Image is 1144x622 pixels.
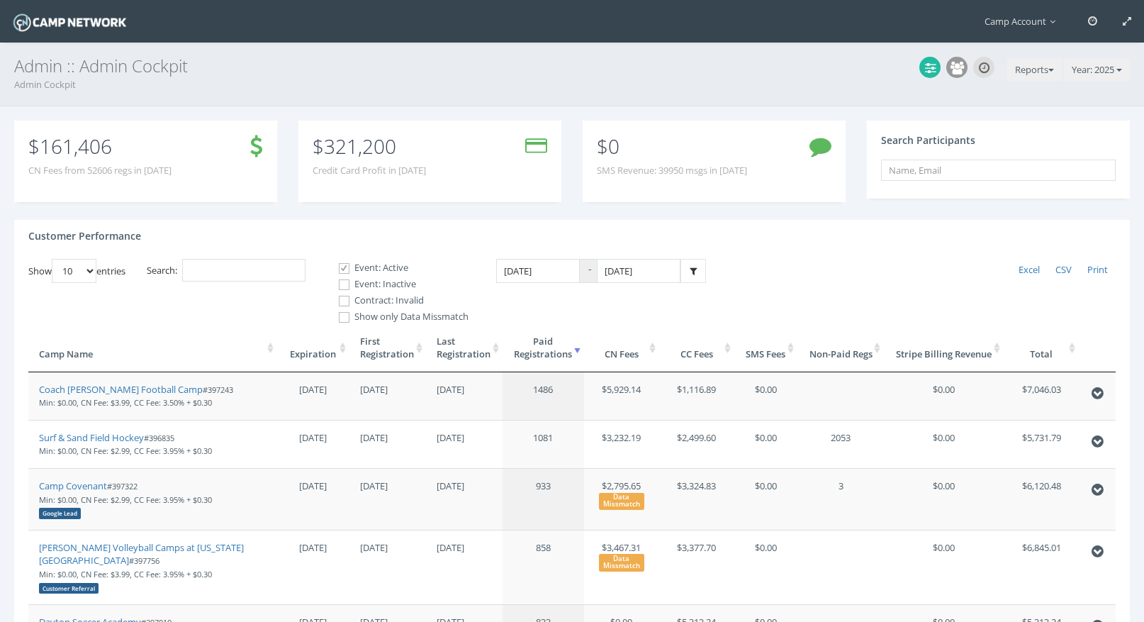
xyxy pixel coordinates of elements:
td: [DATE] [426,372,503,420]
th: FirstRegistration: activate to sort column ascending [349,324,426,372]
td: $0.00 [884,420,1004,468]
img: Camp Network [11,10,129,35]
td: $3,467.31 [584,530,659,604]
label: Event: Active [327,261,469,275]
td: 858 [503,530,584,604]
h4: Search Participants [881,135,975,145]
td: $0.00 [734,372,798,420]
span: [DATE] [299,479,327,492]
td: $0.00 [734,530,798,604]
th: Expiration: activate to sort column ascending [277,324,349,372]
span: Excel [1019,263,1040,276]
span: CN Fees from 52606 regs in [DATE] [28,164,172,177]
td: $0.00 [734,420,798,468]
th: Total: activate to sort column ascending [1004,324,1079,372]
h3: Admin :: Admin Cockpit [14,57,1130,75]
th: SMS Fees: activate to sort column ascending [734,324,798,372]
span: - [580,259,597,284]
td: $0.00 [734,468,798,530]
div: Data Missmatch [599,493,644,510]
a: Admin Cockpit [14,78,76,91]
span: Print [1087,263,1108,276]
td: 2053 [797,420,884,468]
td: $2,795.65 [584,468,659,530]
td: $0.00 [884,468,1004,530]
th: PaidRegistrations: activate to sort column ascending [503,324,584,372]
td: 933 [503,468,584,530]
th: CC Fees: activate to sort column ascending [659,324,734,372]
th: CN Fees: activate to sort column ascending [584,324,659,372]
span: 161,406 [40,133,112,160]
span: Camp Account [985,15,1062,28]
td: [DATE] [349,530,426,604]
label: Search: [147,259,305,282]
td: $5,731.79 [1004,420,1079,468]
a: CSV [1048,259,1079,282]
input: Date Range: From [496,259,580,284]
span: CSV [1055,263,1072,276]
p: $ [28,138,172,154]
a: Coach [PERSON_NAME] Football Camp [39,383,203,396]
span: [DATE] [299,541,327,554]
span: $0 [597,133,619,160]
td: $7,046.03 [1004,372,1079,420]
button: Reports [1007,59,1062,82]
a: Print [1079,259,1116,282]
label: Event: Inactive [327,277,469,291]
input: Search: [182,259,305,282]
span: SMS Revenue: 39950 msgs in [DATE] [597,164,747,177]
td: [DATE] [349,420,426,468]
button: Year: 2025 [1064,59,1130,82]
td: 3 [797,468,884,530]
td: [DATE] [349,372,426,420]
td: $2,499.60 [659,420,734,468]
td: $0.00 [884,530,1004,604]
td: $3,324.83 [659,468,734,530]
label: Contract: Invalid [327,294,469,308]
div: Customer Referral [39,583,99,594]
div: Data Missmatch [599,554,644,571]
th: LastRegistration: activate to sort column ascending [426,324,503,372]
td: [DATE] [349,468,426,530]
a: Camp Covenant [39,479,107,492]
p: $ [313,138,426,154]
td: $3,377.70 [659,530,734,604]
td: $3,232.19 [584,420,659,468]
span: Credit Card Profit in [DATE] [313,164,426,177]
td: 1081 [503,420,584,468]
label: Show only Data Missmatch [327,310,469,324]
td: $1,116.89 [659,372,734,420]
a: Excel [1011,259,1048,282]
input: Name, Email [881,160,1116,181]
td: $6,845.01 [1004,530,1079,604]
span: [DATE] [299,431,327,444]
th: Camp Name: activate to sort column ascending [28,324,277,372]
small: #397322 Min: $0.00, CN Fee: $2.99, CC Fee: 3.95% + $0.30 [39,481,212,518]
label: Show entries [28,259,125,283]
td: $5,929.14 [584,372,659,420]
td: [DATE] [426,530,503,604]
span: [DATE] [299,383,327,396]
th: Stripe Billing Revenue: activate to sort column ascending [884,324,1004,372]
select: Showentries [52,259,96,283]
td: 1486 [503,372,584,420]
small: #397756 Min: $0.00, CN Fee: $3.99, CC Fee: 3.95% + $0.30 [39,555,212,592]
span: Year: 2025 [1072,63,1114,76]
td: [DATE] [426,420,503,468]
td: $0.00 [884,372,1004,420]
td: $6,120.48 [1004,468,1079,530]
a: [PERSON_NAME] Volleyball Camps at [US_STATE][GEOGRAPHIC_DATA] [39,541,244,567]
a: Surf & Sand Field Hockey [39,431,144,444]
h4: Customer Performance [28,231,141,241]
input: Date Range: To [597,259,680,284]
div: Google Lead [39,508,81,518]
span: 321,200 [324,133,396,160]
td: [DATE] [426,468,503,530]
th: Non-Paid Regs: activate to sort column ascending [797,324,884,372]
